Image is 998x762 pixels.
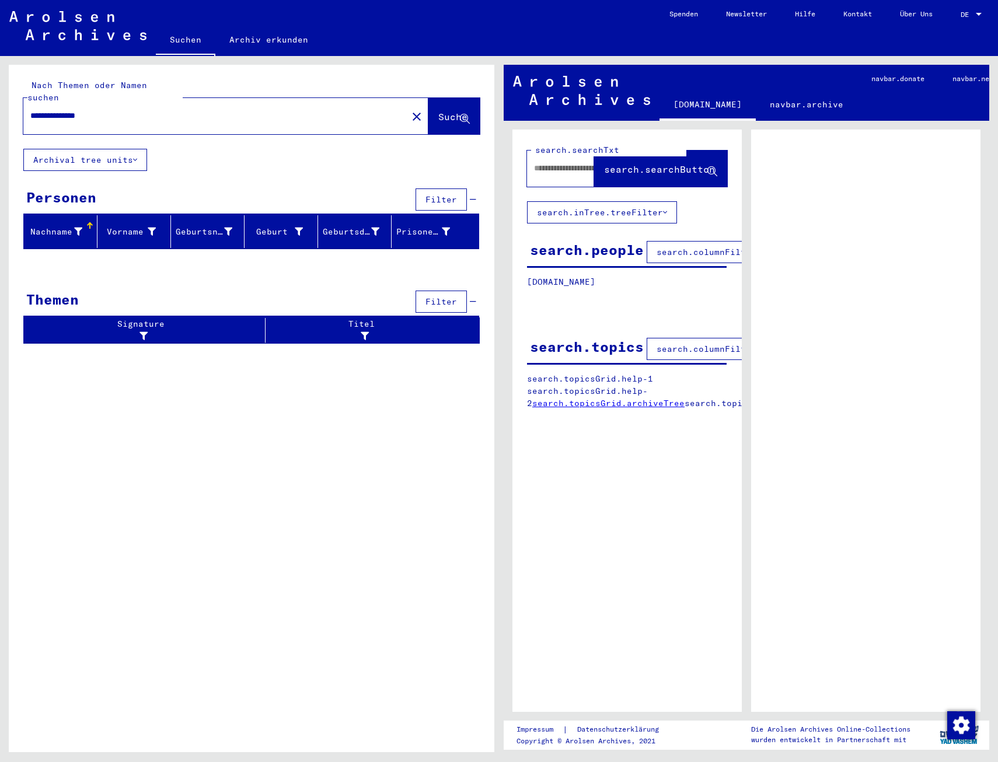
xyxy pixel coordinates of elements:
[756,90,857,118] a: navbar.archive
[527,201,677,223] button: search.inTree.treeFilter
[176,226,232,238] div: Geburtsname
[657,344,793,354] span: search.columnFilter.filter
[318,215,392,248] mat-header-cell: Geburtsdatum
[156,26,215,56] a: Suchen
[245,215,318,248] mat-header-cell: Geburt‏
[425,296,457,307] span: Filter
[517,723,673,736] div: |
[517,736,673,746] p: Copyright © Arolsen Archives, 2021
[9,11,146,40] img: Arolsen_neg.svg
[270,318,456,342] div: Titel
[176,222,247,241] div: Geburtsname
[527,276,727,288] p: [DOMAIN_NAME]
[102,222,170,241] div: Vorname
[270,318,468,342] div: Titel
[97,215,171,248] mat-header-cell: Vorname
[535,145,619,155] mat-label: search.searchTxt
[27,80,147,103] mat-label: Nach Themen oder Namen suchen
[568,723,673,736] a: Datenschutzerklärung
[26,187,96,208] div: Personen
[23,149,147,171] button: Archival tree units
[410,110,424,124] mat-icon: close
[29,318,256,342] div: Signature
[425,194,457,205] span: Filter
[527,373,727,410] p: search.topicsGrid.help-1 search.topicsGrid.help-2 search.topicsGrid.manually.
[29,318,268,342] div: Signature
[323,222,394,241] div: Geburtsdatum
[323,226,379,238] div: Geburtsdatum
[647,338,802,360] button: search.columnFilter.filter
[416,291,467,313] button: Filter
[428,98,480,134] button: Suche
[249,222,317,241] div: Geburt‏
[657,247,793,257] span: search.columnFilter.filter
[857,65,938,93] a: navbar.donate
[171,215,245,248] mat-header-cell: Geburtsname
[392,215,479,248] mat-header-cell: Prisoner #
[530,336,644,357] div: search.topics
[405,104,428,128] button: Clear
[961,11,973,19] span: DE
[517,723,563,736] a: Impressum
[249,226,303,238] div: Geburt‏
[751,735,910,745] p: wurden entwickelt in Partnerschaft mit
[751,724,910,735] p: Die Arolsen Archives Online-Collections
[416,188,467,211] button: Filter
[594,151,727,187] button: search.searchButton
[647,241,802,263] button: search.columnFilter.filter
[604,163,715,175] span: search.searchButton
[26,289,79,310] div: Themen
[947,711,975,739] img: Zustimmung ändern
[396,226,450,238] div: Prisoner #
[215,26,322,54] a: Archiv erkunden
[102,226,156,238] div: Vorname
[29,222,97,241] div: Nachname
[937,720,981,749] img: yv_logo.png
[396,222,465,241] div: Prisoner #
[659,90,756,121] a: [DOMAIN_NAME]
[530,239,644,260] div: search.people
[24,215,97,248] mat-header-cell: Nachname
[513,76,650,105] img: Arolsen_neg.svg
[29,226,82,238] div: Nachname
[438,111,467,123] span: Suche
[532,398,685,408] a: search.topicsGrid.archiveTree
